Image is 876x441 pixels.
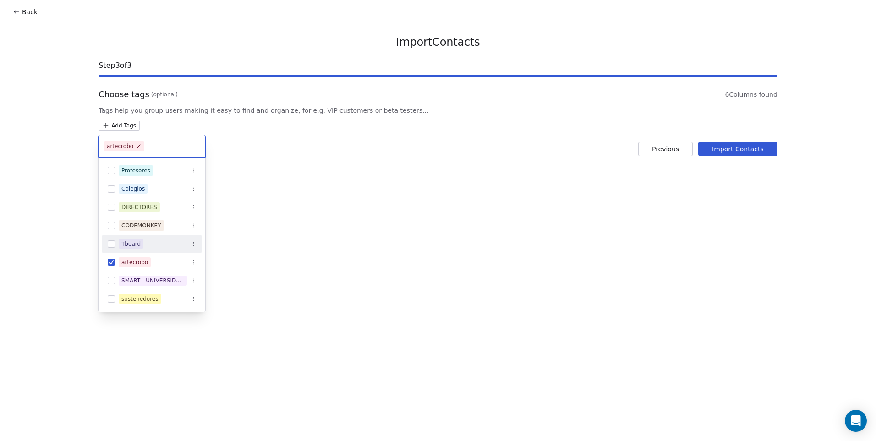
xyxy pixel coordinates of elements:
[121,221,161,230] div: CODEMONKEY
[107,142,133,150] div: artecrobo
[121,203,157,211] div: DIRECTORES
[121,276,184,285] div: SMART - UNIVERSIDAD - SALUD
[121,240,141,248] div: Tboard
[121,258,148,266] div: artecrobo
[121,166,150,175] div: Profesores
[121,185,145,193] div: Colegios
[121,295,159,303] div: sostenedores
[102,161,202,308] div: Suggestions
